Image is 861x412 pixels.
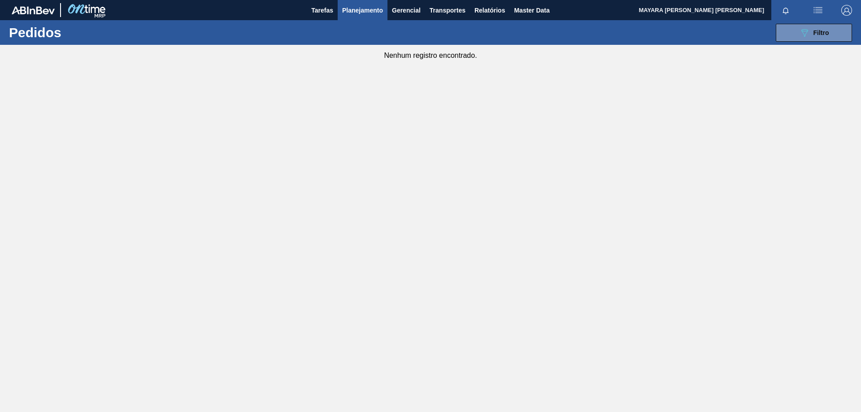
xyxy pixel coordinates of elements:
img: Logout [841,5,852,16]
span: Filtro [813,29,829,36]
img: userActions [813,5,823,16]
button: Notificações [771,4,800,17]
span: Relatórios [474,5,505,16]
span: Master Data [514,5,549,16]
span: Gerencial [392,5,421,16]
h1: Pedidos [9,27,143,38]
button: Filtro [776,24,852,42]
span: Transportes [430,5,465,16]
span: Planejamento [342,5,383,16]
span: Tarefas [311,5,333,16]
img: TNhmsLtSVTkK8tSr43FrP2fwEKptu5GPRR3wAAAABJRU5ErkJggg== [12,6,55,14]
